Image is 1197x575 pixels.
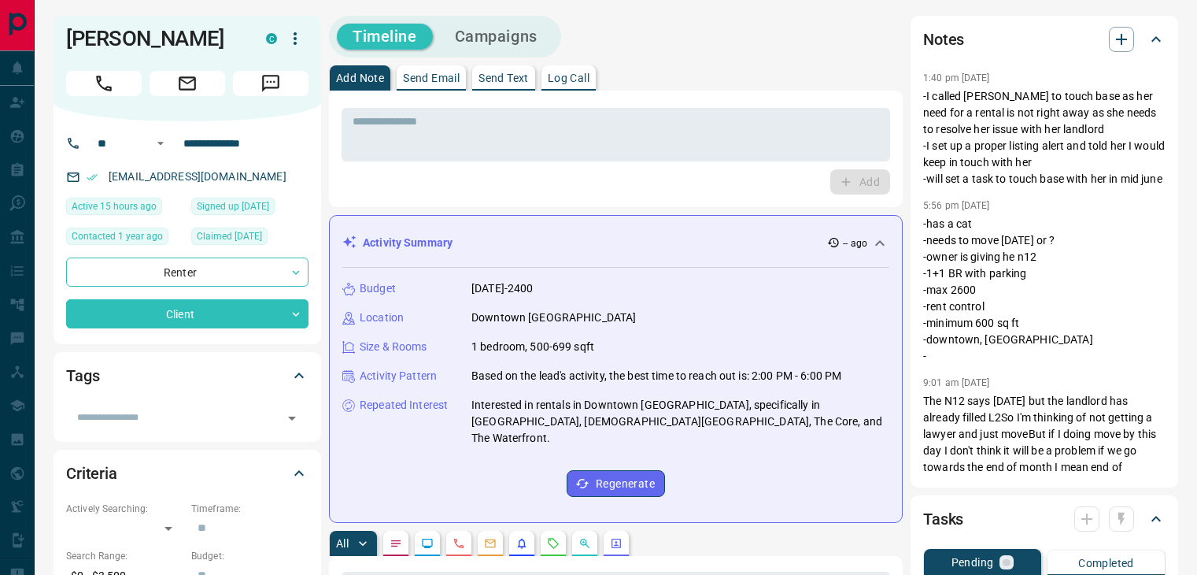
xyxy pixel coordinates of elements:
[336,538,349,549] p: All
[363,235,453,251] p: Activity Summary
[515,537,528,550] svg: Listing Alerts
[923,506,963,532] h2: Tasks
[342,228,889,258] div: Activity Summary-- ago
[66,502,183,516] p: Actively Searching:
[233,71,308,96] span: Message
[66,26,242,51] h1: [PERSON_NAME]
[360,280,396,297] p: Budget
[578,537,591,550] svg: Opportunities
[360,310,404,326] p: Location
[360,339,427,355] p: Size & Rooms
[66,549,183,563] p: Search Range:
[548,72,589,83] p: Log Call
[478,72,529,83] p: Send Text
[66,357,308,395] div: Tags
[66,299,308,328] div: Client
[66,71,142,96] span: Call
[191,502,308,516] p: Timeframe:
[66,198,183,220] div: Mon Aug 11 2025
[843,236,867,250] p: -- ago
[360,397,448,414] p: Repeated Interest
[191,228,308,250] div: Tue Jun 25 2024
[453,537,465,550] svg: Calls
[923,377,990,388] p: 9:01 am [DATE]
[109,170,286,183] a: [EMAIL_ADDRESS][DOMAIN_NAME]
[923,393,1166,575] p: The N12 says [DATE] but the landlord has already filled L2So I'm thinking of not getting a lawyer...
[610,537,623,550] svg: Agent Actions
[923,72,990,83] p: 1:40 pm [DATE]
[66,258,308,287] div: Renter
[421,537,434,550] svg: Lead Browsing Activity
[390,537,402,550] svg: Notes
[151,134,170,153] button: Open
[923,27,964,52] h2: Notes
[72,228,163,244] span: Contacted 1 year ago
[87,172,98,183] svg: Email Verified
[471,280,533,297] p: [DATE]-2400
[191,549,308,563] p: Budget:
[72,198,157,214] span: Active 15 hours ago
[336,72,384,83] p: Add Note
[471,397,889,447] p: Interested in rentals in Downtown [GEOGRAPHIC_DATA], specifically in [GEOGRAPHIC_DATA], [DEMOGRAP...
[471,368,841,384] p: Based on the lead's activity, the best time to reach out is: 2:00 PM - 6:00 PM
[191,198,308,220] div: Thu Feb 04 2021
[547,537,560,550] svg: Requests
[197,198,269,214] span: Signed up [DATE]
[923,88,1166,187] p: -I called [PERSON_NAME] to touch base as her need for a rental is not right away as she needs to ...
[439,24,553,50] button: Campaigns
[266,33,277,44] div: condos.ca
[360,368,437,384] p: Activity Pattern
[337,24,433,50] button: Timeline
[66,454,308,492] div: Criteria
[567,470,665,497] button: Regenerate
[66,228,183,250] div: Wed Jun 19 2024
[923,216,1166,365] p: -has a cat -needs to move [DATE] or ? -owner is giving he n12 -1+1 BR with parking -max 2600 -ren...
[471,339,594,355] p: 1 bedroom, 500-699 sqft
[923,20,1166,58] div: Notes
[484,537,497,550] svg: Emails
[471,310,636,326] p: Downtown [GEOGRAPHIC_DATA]
[951,557,994,568] p: Pending
[281,407,303,429] button: Open
[1078,558,1134,569] p: Completed
[923,200,990,211] p: 5:56 pm [DATE]
[66,461,117,486] h2: Criteria
[923,500,1166,538] div: Tasks
[197,228,262,244] span: Claimed [DATE]
[66,363,99,388] h2: Tags
[403,72,460,83] p: Send Email
[150,71,225,96] span: Email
